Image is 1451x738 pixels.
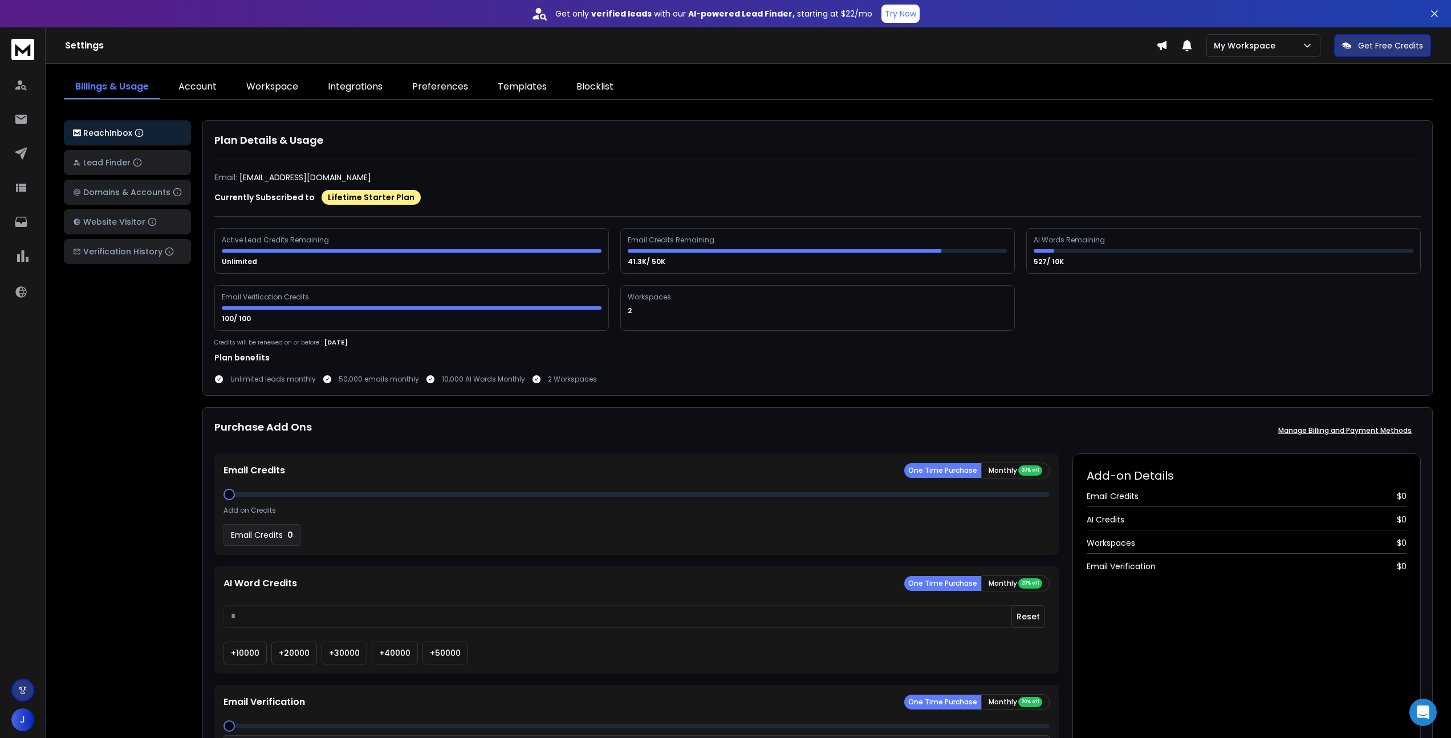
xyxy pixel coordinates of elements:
[628,306,633,315] p: 2
[1087,514,1124,525] span: AI Credits
[1034,236,1107,245] div: AI Words Remaining
[1397,537,1407,549] span: $ 0
[223,506,276,515] p: Add on Credits
[904,463,981,478] button: One Time Purchase
[1018,697,1042,707] div: 20% off
[401,75,479,99] a: Preferences
[565,75,625,99] a: Blocklist
[1358,40,1423,51] p: Get Free Credits
[1087,537,1135,549] span: Workspaces
[372,642,418,664] button: +40000
[1018,578,1042,589] div: 20% off
[322,642,367,664] button: +30000
[239,172,371,183] p: [EMAIL_ADDRESS][DOMAIN_NAME]
[11,708,34,731] button: J
[64,180,191,205] button: Domains & Accounts
[167,75,228,99] a: Account
[486,75,558,99] a: Templates
[422,642,468,664] button: +50000
[981,463,1050,479] button: Monthly 20% off
[223,642,267,664] button: +10000
[64,150,191,175] button: Lead Finder
[223,577,297,590] p: AI Word Credits
[214,172,237,183] p: Email:
[1018,465,1042,476] div: 20% off
[231,529,283,541] p: Email Credits
[1397,490,1407,502] span: $ 0
[688,8,795,19] strong: AI-powered Lead Finder,
[223,695,305,709] p: Email Verification
[1334,34,1431,57] button: Get Free Credits
[214,192,315,203] p: Currently Subscribed to
[1087,490,1139,502] span: Email Credits
[1011,605,1045,628] button: Reset
[1034,257,1066,266] p: 527/ 10K
[555,8,872,19] p: Get only with our starting at $22/mo
[230,375,316,384] p: Unlimited leads monthly
[1087,468,1407,484] h2: Add-on Details
[1269,419,1421,442] button: Manage Billing and Payment Methods
[235,75,310,99] a: Workspace
[214,419,312,442] h1: Purchase Add Ons
[222,314,253,323] p: 100/ 100
[214,338,322,347] p: Credits will be renewed on or before :
[981,575,1050,591] button: Monthly 20% off
[222,236,331,245] div: Active Lead Credits Remaining
[322,190,421,205] div: Lifetime Starter Plan
[881,5,920,23] button: Try Now
[591,8,652,19] strong: verified leads
[1397,514,1407,525] span: $ 0
[324,338,348,347] p: [DATE]
[1214,40,1280,51] p: My Workspace
[339,375,419,384] p: 50,000 emails monthly
[628,293,673,302] div: Workspaces
[65,39,1156,52] h1: Settings
[64,209,191,234] button: Website Visitor
[1397,561,1407,572] span: $ 0
[442,375,525,384] p: 10,000 AI Words Monthly
[222,293,311,302] div: Email Verification Credits
[1087,561,1156,572] span: Email Verification
[287,529,293,541] p: 0
[11,39,34,60] img: logo
[271,642,317,664] button: +20000
[628,257,667,266] p: 41.3K/ 50K
[64,75,160,99] a: Billings & Usage
[214,352,1421,363] h1: Plan benefits
[904,576,981,591] button: One Time Purchase
[904,695,981,709] button: One Time Purchase
[316,75,394,99] a: Integrations
[223,464,285,477] p: Email Credits
[981,694,1050,710] button: Monthly 20% off
[1409,699,1437,726] div: Open Intercom Messenger
[1278,426,1412,435] p: Manage Billing and Payment Methods
[64,120,191,145] button: ReachInbox
[628,236,716,245] div: Email Credits Remaining
[214,132,1421,148] h1: Plan Details & Usage
[548,375,597,384] p: 2 Workspaces
[73,129,81,137] img: logo
[222,257,259,266] p: Unlimited
[885,8,916,19] p: Try Now
[64,239,191,264] button: Verification History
